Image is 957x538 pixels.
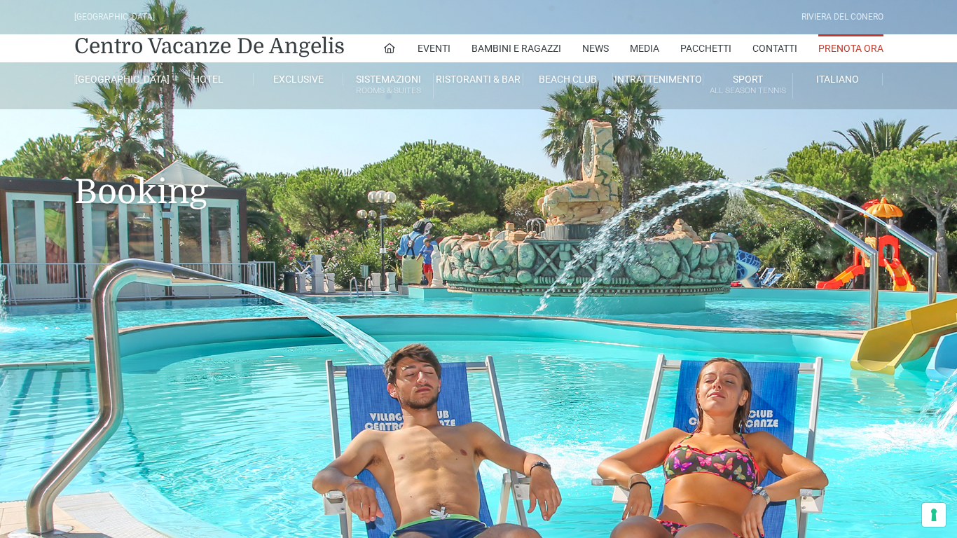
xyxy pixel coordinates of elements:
[680,34,731,62] a: Pacchetti
[343,73,433,99] a: SistemazioniRooms & Suites
[471,34,561,62] a: Bambini e Ragazzi
[630,34,659,62] a: Media
[74,73,164,85] a: [GEOGRAPHIC_DATA]
[793,73,883,85] a: Italiano
[254,73,343,85] a: Exclusive
[343,84,432,97] small: Rooms & Suites
[922,503,946,527] button: Le tue preferenze relative al consenso per le tecnologie di tracciamento
[418,34,450,62] a: Eventi
[434,73,523,85] a: Ristoranti & Bar
[523,73,613,85] a: Beach Club
[613,73,703,85] a: Intrattenimento
[582,34,609,62] a: News
[703,73,793,99] a: SportAll Season Tennis
[816,74,859,85] span: Italiano
[752,34,797,62] a: Contatti
[74,109,883,233] h1: Booking
[74,32,345,60] a: Centro Vacanze De Angelis
[164,73,254,85] a: Hotel
[703,84,792,97] small: All Season Tennis
[801,11,883,24] div: Riviera Del Conero
[818,34,883,62] a: Prenota Ora
[74,11,155,24] div: [GEOGRAPHIC_DATA]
